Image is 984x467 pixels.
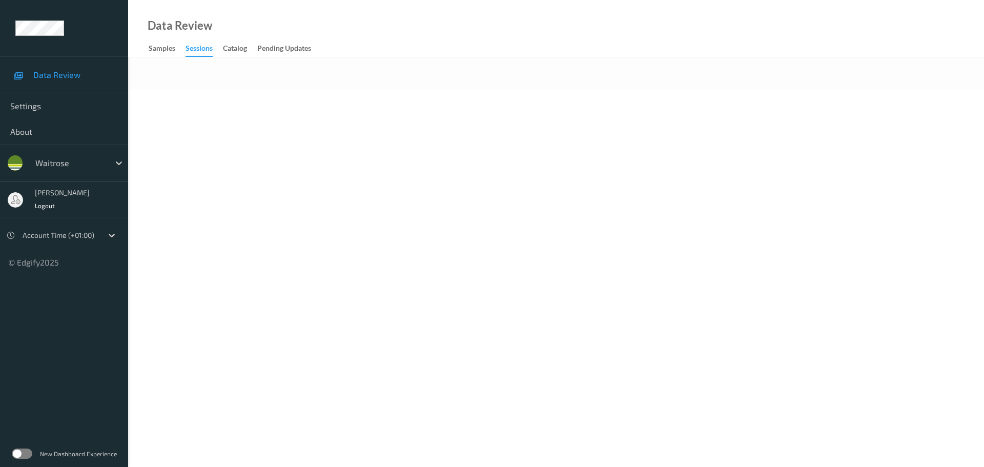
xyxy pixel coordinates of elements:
a: Pending Updates [257,42,321,56]
div: Samples [149,43,175,56]
div: Sessions [186,43,213,57]
a: Samples [149,42,186,56]
div: Data Review [148,21,212,31]
a: Catalog [223,42,257,56]
a: Sessions [186,42,223,57]
div: Pending Updates [257,43,311,56]
div: Catalog [223,43,247,56]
